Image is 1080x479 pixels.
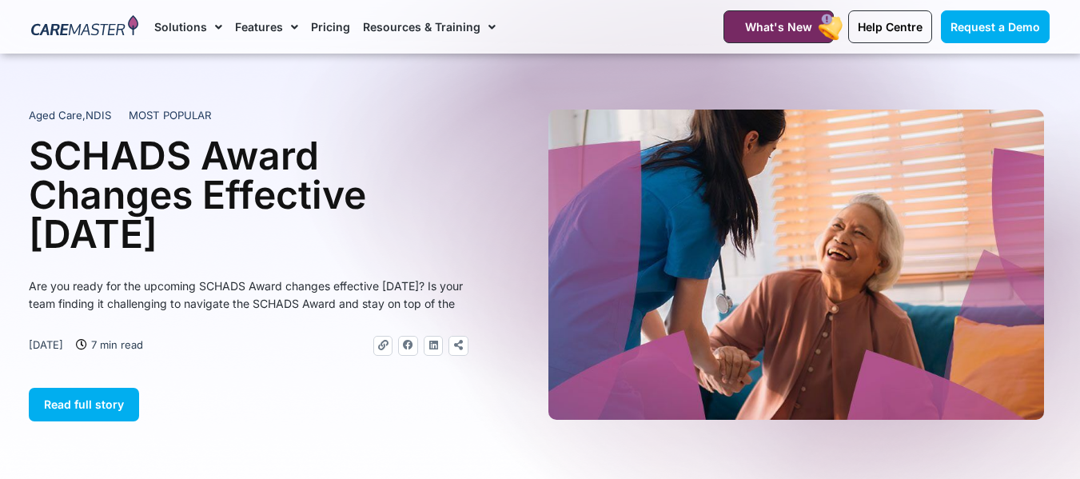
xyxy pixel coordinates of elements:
[87,336,143,353] span: 7 min read
[129,108,212,124] span: MOST POPULAR
[745,20,812,34] span: What's New
[548,110,1044,420] img: A heartwarming moment where a support worker in a blue uniform, with a stethoscope draped over he...
[31,15,139,39] img: CareMaster Logo
[29,136,468,253] h1: SCHADS Award Changes Effective [DATE]
[29,277,468,313] p: Are you ready for the upcoming SCHADS Award changes effective [DATE]? Is your team finding it cha...
[29,109,82,122] span: Aged Care
[29,109,111,122] span: ,
[858,20,923,34] span: Help Centre
[950,20,1040,34] span: Request a Demo
[29,388,139,421] a: Read full story
[723,10,834,43] a: What's New
[941,10,1050,43] a: Request a Demo
[848,10,932,43] a: Help Centre
[86,109,111,122] span: NDIS
[29,338,63,351] time: [DATE]
[44,397,124,411] span: Read full story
